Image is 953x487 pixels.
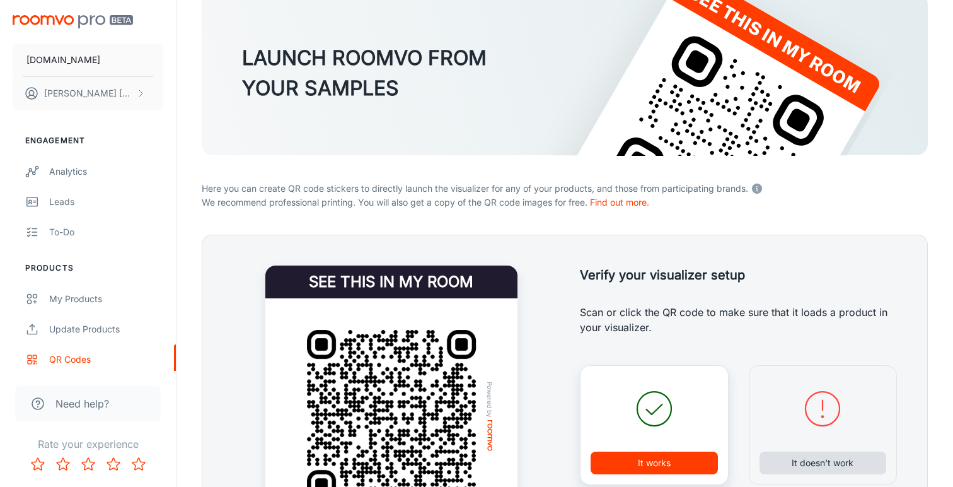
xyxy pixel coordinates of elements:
button: It doesn’t work [760,452,887,474]
h4: See this in my room [265,266,517,298]
div: Analytics [49,165,163,179]
img: Roomvo PRO Beta [13,15,133,28]
button: [DOMAIN_NAME] [13,44,163,76]
button: Rate 5 star [126,452,151,477]
button: Rate 3 star [76,452,101,477]
button: Rate 2 star [50,452,76,477]
a: Find out more. [590,197,649,208]
div: Update Products [49,322,163,336]
button: [PERSON_NAME] [PERSON_NAME] [13,77,163,110]
span: Need help? [55,396,109,411]
h5: Verify your visualizer setup [580,266,897,285]
p: We recommend professional printing. You will also get a copy of the QR code images for free. [202,196,928,209]
h3: LAUNCH ROOMVO FROM YOUR SAMPLES [242,43,487,103]
div: QR Codes [49,353,163,367]
img: roomvo [487,420,492,451]
p: [DOMAIN_NAME] [26,53,100,67]
button: Rate 1 star [25,452,50,477]
div: Leads [49,195,163,209]
span: Powered by [483,382,496,418]
div: My Products [49,292,163,306]
p: Here you can create QR code stickers to directly launch the visualizer for any of your products, ... [202,179,928,196]
p: [PERSON_NAME] [PERSON_NAME] [44,86,133,100]
p: Scan or click the QR code to make sure that it loads a product in your visualizer. [580,305,897,335]
button: Rate 4 star [101,452,126,477]
div: To-do [49,225,163,239]
button: It works [591,452,718,474]
p: Rate your experience [10,437,166,452]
